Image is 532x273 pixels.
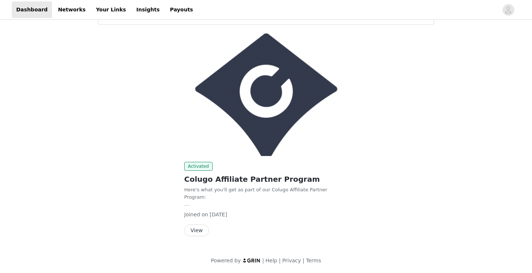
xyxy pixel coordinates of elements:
[184,174,348,185] h2: Colugo Affiliate Partner Program
[266,258,277,263] a: Help
[242,258,261,263] img: logo
[53,1,90,18] a: Networks
[184,162,213,171] span: Activated
[165,1,197,18] a: Payouts
[132,1,164,18] a: Insights
[302,258,304,263] span: |
[279,258,281,263] span: |
[12,1,52,18] a: Dashboard
[210,212,227,217] span: [DATE]
[184,224,209,236] button: View
[91,1,130,18] a: Your Links
[184,186,348,201] p: Here's what you'll get as part of our Colugo Affiliate Partner Program:
[184,228,209,233] a: View
[184,212,208,217] span: Joined on
[505,4,512,16] div: avatar
[211,258,241,263] span: Powered by
[306,258,321,263] a: Terms
[184,33,348,156] img: Colugo
[282,258,301,263] a: Privacy
[262,258,264,263] span: |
